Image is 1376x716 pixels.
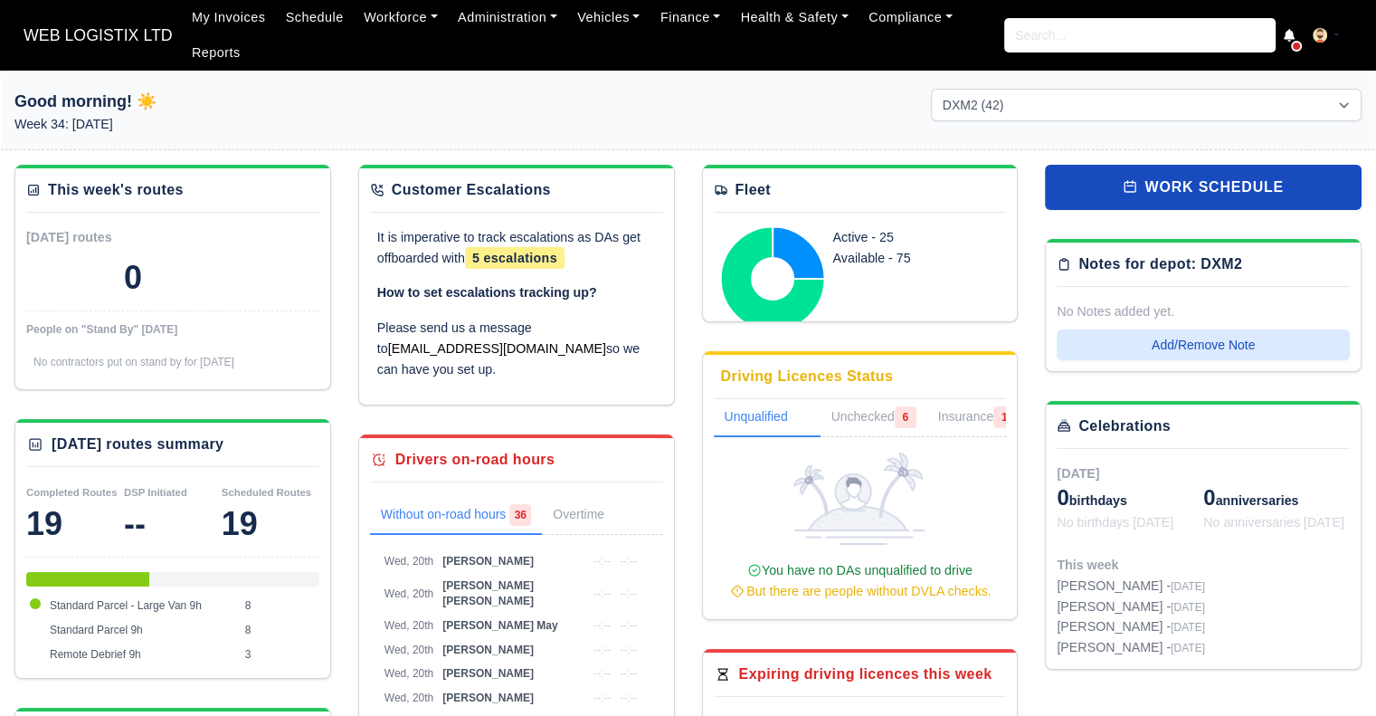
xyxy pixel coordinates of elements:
[1171,601,1205,614] span: [DATE]
[1057,558,1118,572] span: This week
[465,247,565,269] span: 5 escalations
[377,282,656,303] p: How to set escalations tracking up?
[388,341,606,356] a: [EMAIL_ADDRESS][DOMAIN_NAME]
[14,18,182,53] a: WEB LOGISTIX LTD
[895,406,916,428] span: 6
[384,555,433,568] span: Wed, 20th
[222,506,319,542] div: 19
[14,17,182,53] span: WEB LOGISTIX LTD
[241,643,319,667] td: 3
[1045,165,1362,210] a: work schedule
[50,624,143,636] span: Standard Parcel 9h
[14,89,445,114] h1: Good morning! ☀️
[1057,515,1173,530] span: No birthdays [DATE]
[26,506,124,542] div: 19
[370,497,543,535] a: Without on-road hours
[48,179,184,201] div: This week's routes
[1171,642,1205,654] span: [DATE]
[26,322,319,337] div: People on "Stand By" [DATE]
[1004,18,1276,53] input: Search...
[593,555,611,568] span: --:--
[442,692,534,704] span: [PERSON_NAME]
[442,555,534,568] span: [PERSON_NAME]
[395,449,555,471] div: Drivers on-road hours
[273,572,319,587] div: Remote Debrief 9h
[384,619,433,632] span: Wed, 20th
[182,35,251,71] a: Reports
[52,434,223,455] div: [DATE] routes summary
[735,179,771,201] div: Fleet
[509,504,531,526] span: 36
[593,692,611,704] span: --:--
[993,406,1015,428] span: 1
[392,179,551,201] div: Customer Escalations
[33,356,234,368] span: No contractors put on stand by for [DATE]
[26,227,173,248] div: [DATE] routes
[442,579,534,607] span: [PERSON_NAME] [PERSON_NAME]
[1203,485,1215,510] span: 0
[26,487,118,498] small: Completed Routes
[620,555,637,568] span: --:--
[620,644,637,656] span: --:--
[241,618,319,643] td: 8
[1057,637,1205,658] div: [PERSON_NAME] -
[1078,415,1171,437] div: Celebrations
[124,260,142,296] div: 0
[821,399,927,437] a: Unchecked
[1203,515,1344,530] span: No anniversaries [DATE]
[833,248,980,269] div: Available - 75
[222,487,311,498] small: Scheduled Routes
[384,692,433,704] span: Wed, 20th
[620,587,637,600] span: --:--
[1286,629,1376,716] iframe: Chat Widget
[241,594,319,618] td: 8
[1057,485,1068,510] span: 0
[620,619,637,632] span: --:--
[1057,483,1203,512] div: birthdays
[384,587,433,600] span: Wed, 20th
[442,644,534,656] span: [PERSON_NAME]
[384,667,433,680] span: Wed, 20th
[124,487,187,498] small: DSP Initiated
[593,644,611,656] span: --:--
[721,581,1000,602] div: But there are people without DVLA checks.
[1171,621,1205,634] span: [DATE]
[1057,301,1350,322] div: No Notes added yet.
[593,587,611,600] span: --:--
[377,227,656,269] p: It is imperative to track escalations as DAs get offboarded with
[1057,329,1350,360] button: Add/Remove Note
[593,667,611,680] span: --:--
[26,572,149,587] div: Standard Parcel - Large Van 9h
[124,506,222,542] div: --
[1171,580,1205,593] span: [DATE]
[1203,483,1350,512] div: anniversaries
[1078,253,1242,275] div: Notes for depot: DXM2
[14,114,445,135] p: Week 34: [DATE]
[714,399,821,437] a: Unqualified
[442,667,534,680] span: [PERSON_NAME]
[620,667,637,680] span: --:--
[739,663,992,685] div: Expiring driving licences this week
[833,227,980,248] div: Active - 25
[1057,616,1205,637] div: [PERSON_NAME] -
[377,318,656,379] p: Please send us a message to so we can have you set up.
[442,619,557,632] span: [PERSON_NAME] May
[927,399,1026,437] a: Insurance
[542,497,641,535] a: Overtime
[593,619,611,632] span: --:--
[50,648,141,661] span: Remote Debrief 9h
[721,366,894,387] div: Driving Licences Status
[50,599,202,612] span: Standard Parcel - Large Van 9h
[620,692,637,704] span: --:--
[721,560,1000,602] div: You have no DAs unqualified to drive
[149,572,272,587] div: Standard Parcel 9h
[1057,597,1205,617] div: [PERSON_NAME] -
[1057,576,1205,597] div: [PERSON_NAME] -
[1057,466,1099,481] span: [DATE]
[384,644,433,656] span: Wed, 20th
